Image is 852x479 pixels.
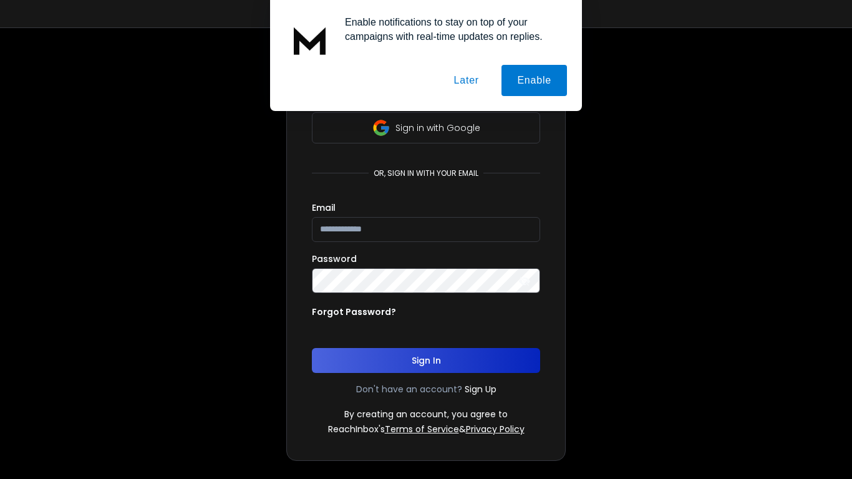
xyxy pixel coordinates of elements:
div: Enable notifications to stay on top of your campaigns with real-time updates on replies. [335,15,567,44]
button: Later [438,65,494,96]
label: Password [312,254,357,263]
button: Sign in with Google [312,112,540,143]
p: ReachInbox's & [328,423,525,435]
p: Sign in with Google [395,122,480,134]
a: Sign Up [465,383,496,395]
a: Privacy Policy [466,423,525,435]
button: Enable [501,65,567,96]
p: Don't have an account? [356,383,462,395]
p: or, sign in with your email [369,168,483,178]
img: notification icon [285,15,335,65]
label: Email [312,203,336,212]
p: Forgot Password? [312,306,396,318]
p: By creating an account, you agree to [344,408,508,420]
a: Terms of Service [385,423,459,435]
button: Sign In [312,348,540,373]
